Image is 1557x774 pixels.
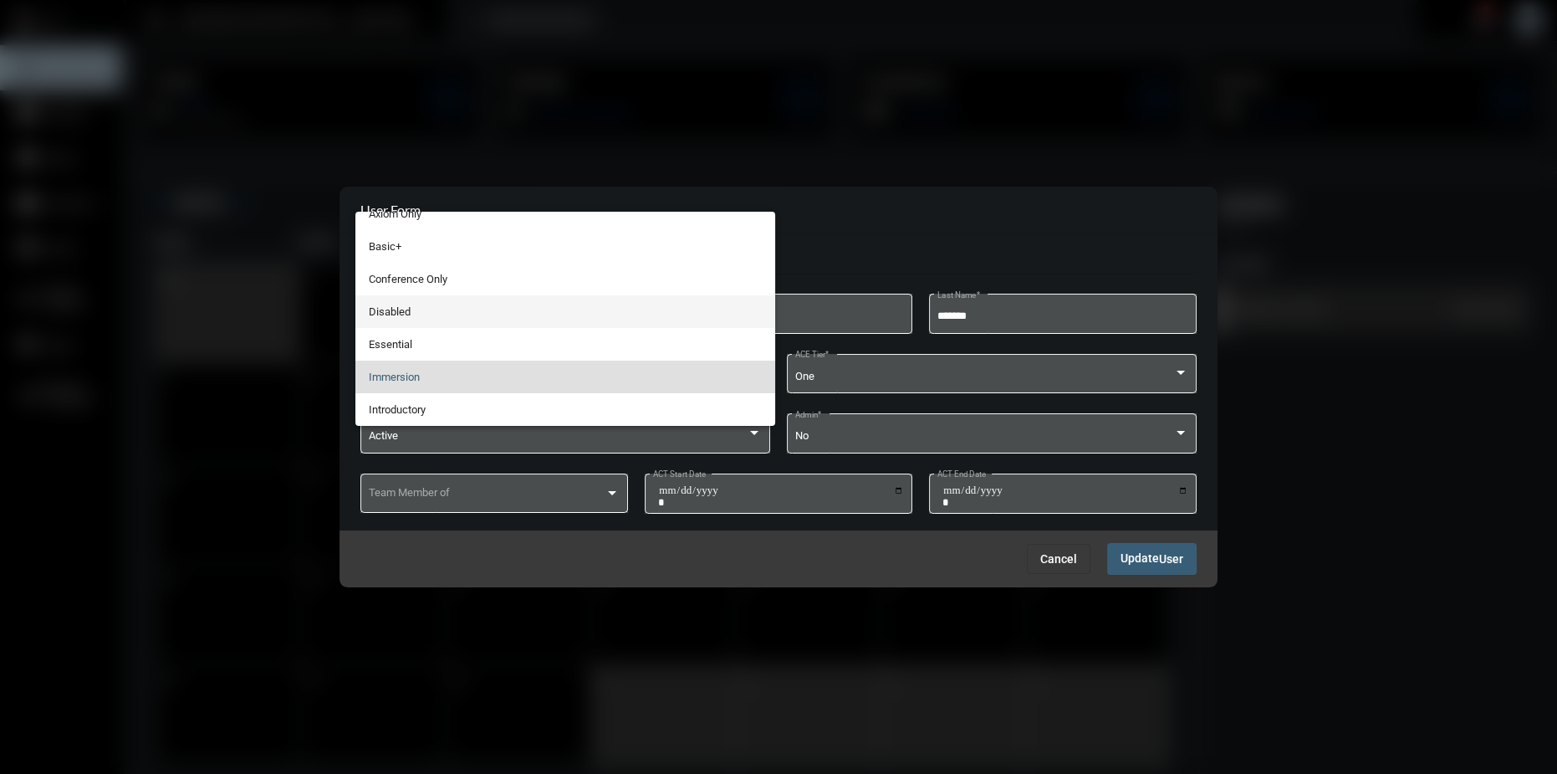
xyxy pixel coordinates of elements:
span: Immersion [369,361,763,393]
span: Conference Only [369,263,763,295]
span: Essential [369,328,763,361]
span: Basic+ [369,230,763,263]
span: Axiom Only [369,197,763,230]
span: Introductory [369,393,763,426]
span: Disabled [369,295,763,328]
